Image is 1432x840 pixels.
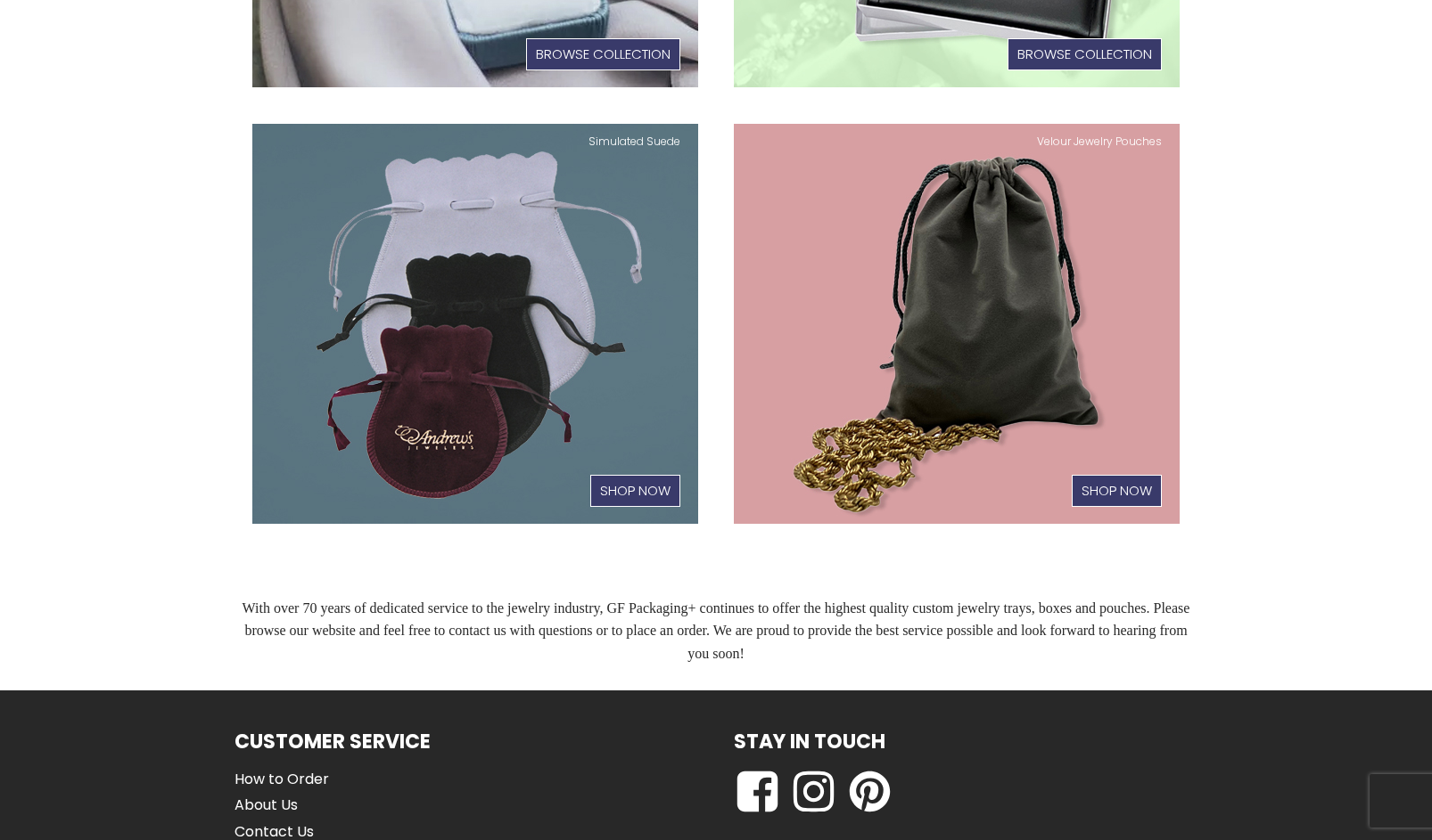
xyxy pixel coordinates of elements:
[1072,475,1162,507] h1: Shop Now
[526,38,680,70] h1: Browse Collection
[235,768,372,791] a: How to Order
[734,726,885,757] h1: Stay in Touch
[1008,38,1162,70] h1: Browse Collection
[252,124,698,159] h1: Simulated Suede
[235,726,431,757] h1: Customer Service
[252,124,698,525] a: Simulated SuedeShop Now
[590,475,680,507] h1: Shop Now
[734,124,1180,525] a: Velour Jewelry PouchesShop Now
[235,794,372,817] a: About Us
[235,597,1197,665] div: With over 70 years of dedicated service to the jewelry industry, GF Packaging+ continues to offer...
[734,124,1180,159] h1: Velour Jewelry Pouches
